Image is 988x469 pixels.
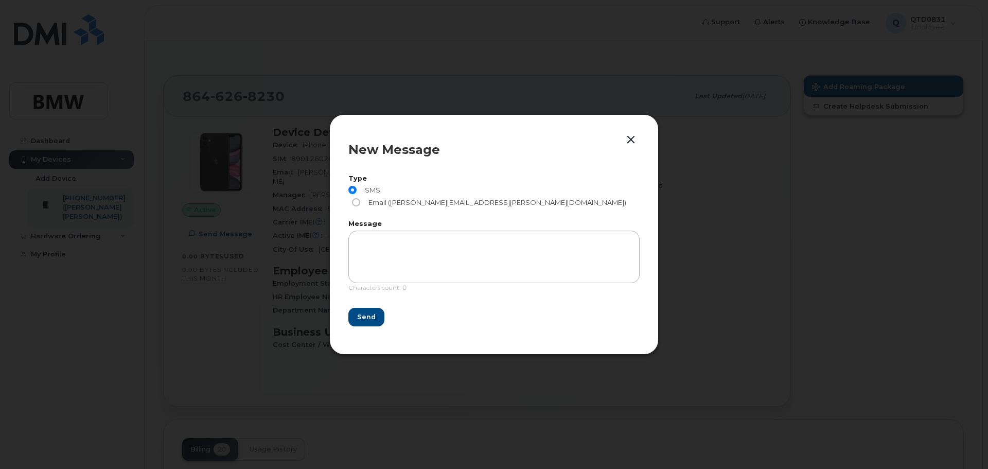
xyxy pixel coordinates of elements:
[352,198,360,206] input: Email ([PERSON_NAME][EMAIL_ADDRESS][PERSON_NAME][DOMAIN_NAME])
[357,312,376,322] span: Send
[348,186,357,194] input: SMS
[348,176,640,182] label: Type
[943,424,980,461] iframe: Messenger Launcher
[348,144,640,156] div: New Message
[348,283,640,298] div: Characters count: 0
[348,221,640,228] label: Message
[348,308,384,326] button: Send
[361,186,380,194] span: SMS
[364,198,626,206] span: Email ([PERSON_NAME][EMAIL_ADDRESS][PERSON_NAME][DOMAIN_NAME])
